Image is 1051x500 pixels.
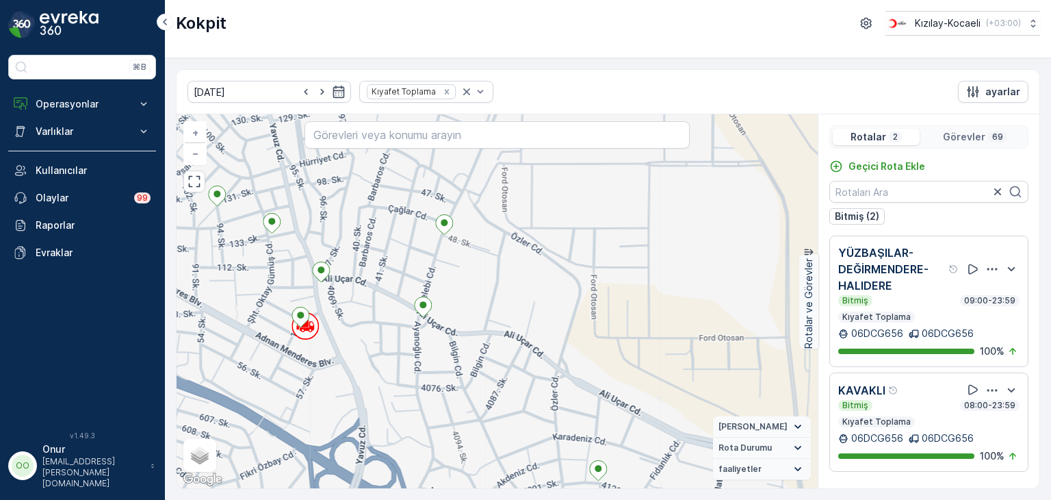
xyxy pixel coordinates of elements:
p: 69 [991,132,1004,142]
p: Rotalar ve Görevler [802,258,816,349]
p: 06DCG656 [851,432,903,445]
input: Rotaları Ara [829,181,1028,203]
p: 2 [892,132,899,142]
button: Bitmiş (2) [829,208,885,225]
p: Kızılay-Kocaeli [915,16,981,30]
p: Rotalar [851,130,886,144]
p: 08:00-23:59 [963,400,1017,411]
span: + [192,127,198,138]
p: Kıyafet Toplama [841,416,912,427]
div: Yardım Araç İkonu [888,385,899,396]
p: [EMAIL_ADDRESS][PERSON_NAME][DOMAIN_NAME] [42,456,144,489]
a: Kullanıcılar [8,157,156,184]
a: Bu bölgeyi Google Haritalar'da açın (yeni pencerede açılır) [180,471,225,488]
p: 06DCG656 [922,432,974,445]
div: Remove Kıyafet Toplama [439,86,454,97]
p: YÜZBAŞILAR-DEĞİRMENDERE- HALIDERE [838,245,946,294]
span: Rota Durumu [718,442,772,453]
summary: [PERSON_NAME] [713,416,811,438]
div: Kıyafet Toplama [367,85,438,98]
button: OOOnur[EMAIL_ADDRESS][PERSON_NAME][DOMAIN_NAME] [8,442,156,489]
p: 100 % [980,449,1004,463]
p: Kullanıcılar [36,164,151,177]
p: Kıyafet Toplama [841,312,912,323]
p: 100 % [980,345,1004,358]
summary: Rota Durumu [713,438,811,459]
p: 06DCG656 [851,327,903,340]
a: Yakınlaştır [185,123,205,143]
img: k%C4%B1z%C4%B1lay_0jL9uU1.png [885,16,909,31]
p: ( +03:00 ) [986,18,1021,29]
p: Geçici Rota Ekle [848,160,925,173]
p: Operasyonlar [36,97,129,111]
img: Google [180,471,225,488]
a: Geçici Rota Ekle [829,160,925,173]
p: KAVAKLI [838,382,885,399]
p: Onur [42,442,144,456]
p: Raporlar [36,218,151,232]
p: 09:00-23:59 [963,295,1017,306]
p: Olaylar [36,191,126,205]
p: Bitmiş (2) [835,210,879,223]
p: Görevler [943,130,985,144]
div: OO [12,455,34,477]
p: Evraklar [36,246,151,260]
p: Bitmiş [841,295,870,306]
input: Görevleri veya konumu arayın [304,121,689,149]
a: Raporlar [8,212,156,239]
button: ayarlar [958,81,1028,103]
span: v 1.49.3 [8,432,156,440]
p: Bitmiş [841,400,870,411]
button: Varlıklar [8,118,156,145]
p: Varlıklar [36,125,129,138]
img: logo [8,11,36,38]
div: Yardım Araç İkonu [948,264,959,275]
img: logo_dark-DEwI_e13.png [40,11,99,38]
span: [PERSON_NAME] [718,421,788,432]
summary: faaliyetler [713,459,811,480]
a: Uzaklaştır [185,143,205,164]
p: ayarlar [985,85,1020,99]
input: dd/mm/yyyy [187,81,351,103]
p: 99 [137,192,148,203]
p: 06DCG656 [922,327,974,340]
a: Evraklar [8,239,156,266]
span: faaliyetler [718,464,762,475]
button: Operasyonlar [8,90,156,118]
p: ⌘B [133,62,146,73]
p: Kokpit [176,12,226,34]
a: Layers [185,440,215,471]
span: − [192,147,199,159]
a: Olaylar99 [8,184,156,212]
button: Kızılay-Kocaeli(+03:00) [885,11,1040,36]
